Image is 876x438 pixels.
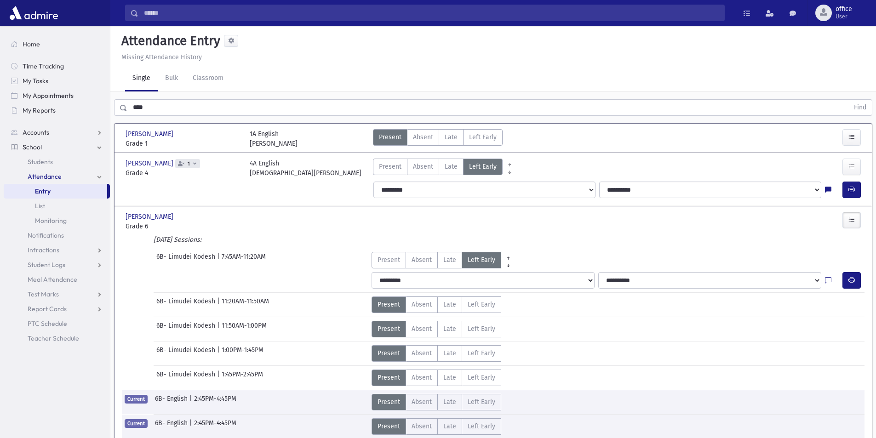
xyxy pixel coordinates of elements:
span: Test Marks [28,290,59,298]
span: Current [125,419,148,428]
span: My Tasks [23,77,48,85]
span: office [836,6,852,13]
span: Absent [412,300,432,309]
span: Teacher Schedule [28,334,79,342]
span: Left Early [468,373,495,382]
span: Home [23,40,40,48]
span: Student Logs [28,261,65,269]
span: Present [378,324,400,334]
span: Infractions [28,246,59,254]
span: Present [379,162,401,171]
span: Present [379,132,401,142]
span: Grade 1 [126,139,240,148]
span: Absent [413,132,433,142]
span: 11:20AM-11:50AM [222,296,269,313]
span: 6B- English [155,394,189,410]
span: Late [443,300,456,309]
span: Late [443,348,456,358]
a: Infractions [4,243,110,257]
span: Left Early [468,324,495,334]
span: 6B- Limudei Kodesh [156,321,217,337]
span: 6B- Limudei Kodesh [156,296,217,313]
span: | [217,345,222,362]
span: My Appointments [23,91,74,100]
span: Absent [412,397,432,407]
span: Present [378,255,400,265]
span: 6B- Limudei Kodesh [156,345,217,362]
span: | [189,394,194,410]
button: Find [848,100,872,115]
span: [PERSON_NAME] [126,212,175,222]
a: Single [125,66,158,91]
span: List [35,202,45,210]
span: 1 [186,161,192,167]
a: Monitoring [4,213,110,228]
div: 1A English [PERSON_NAME] [250,129,298,148]
span: Late [443,324,456,334]
span: Present [378,373,400,382]
span: Meal Attendance [28,275,77,284]
span: Absent [412,373,432,382]
span: 6B- Limudei Kodesh [156,370,217,386]
span: Present [378,348,400,358]
a: Test Marks [4,287,110,301]
span: Accounts [23,128,49,137]
span: Left Early [468,397,495,407]
span: | [217,370,222,386]
span: Left Early [469,162,497,171]
span: Monitoring [35,216,67,225]
span: Absent [412,255,432,265]
span: Grade 6 [126,222,240,231]
i: [DATE] Sessions: [154,236,201,244]
a: Classroom [185,66,231,91]
a: All Later [501,259,515,267]
a: My Reports [4,103,110,118]
a: Entry [4,184,107,199]
span: 11:50AM-1:00PM [222,321,267,337]
span: 2:45PM-4:45PM [194,418,236,435]
span: [PERSON_NAME] [126,129,175,139]
div: AttTypes [372,296,501,313]
span: Late [443,397,456,407]
span: Entry [35,187,51,195]
span: | [217,296,222,313]
div: AttTypes [373,159,503,178]
span: Left Early [468,348,495,358]
a: Time Tracking [4,59,110,74]
u: Missing Attendance History [121,53,202,61]
a: My Appointments [4,88,110,103]
span: Late [443,421,456,431]
span: PTC Schedule [28,319,67,328]
h5: Attendance Entry [118,33,220,49]
span: Late [445,162,458,171]
a: PTC Schedule [4,316,110,331]
div: AttTypes [372,345,501,362]
span: [PERSON_NAME] [126,159,175,168]
a: Student Logs [4,257,110,272]
span: | [189,418,194,435]
span: 6B- English [155,418,189,435]
span: 2:45PM-4:45PM [194,394,236,410]
div: AttTypes [372,252,515,268]
div: AttTypes [372,321,501,337]
a: Home [4,37,110,51]
span: Present [378,421,400,431]
div: AttTypes [372,418,501,435]
span: School [23,143,42,151]
a: Students [4,154,110,169]
span: Absent [413,162,433,171]
a: Bulk [158,66,185,91]
span: Students [28,158,53,166]
span: | [217,321,222,337]
a: Report Cards [4,301,110,316]
span: Late [443,373,456,382]
span: Report Cards [28,305,67,313]
span: 1:00PM-1:45PM [222,345,263,362]
div: 4A English [DEMOGRAPHIC_DATA][PERSON_NAME] [250,159,361,178]
div: AttTypes [372,370,501,386]
span: 1:45PM-2:45PM [222,370,263,386]
span: Left Early [468,255,495,265]
span: Present [378,397,400,407]
span: Attendance [28,172,62,181]
div: AttTypes [373,129,503,148]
